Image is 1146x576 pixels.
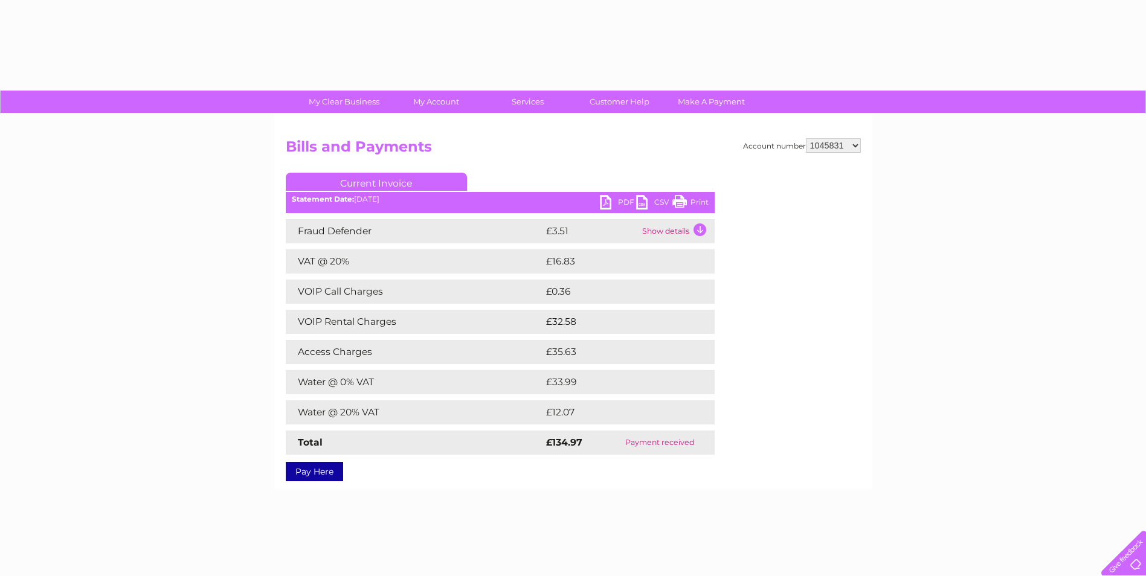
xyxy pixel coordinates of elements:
[286,400,543,424] td: Water @ 20% VAT
[543,249,689,274] td: £16.83
[743,138,861,153] div: Account number
[570,91,669,113] a: Customer Help
[543,400,689,424] td: £12.07
[543,340,690,364] td: £35.63
[286,280,543,304] td: VOIP Call Charges
[286,340,543,364] td: Access Charges
[543,310,690,334] td: £32.58
[543,219,639,243] td: £3.51
[294,91,394,113] a: My Clear Business
[662,91,761,113] a: Make A Payment
[286,370,543,394] td: Water @ 0% VAT
[543,280,686,304] td: £0.36
[286,249,543,274] td: VAT @ 20%
[292,194,354,203] b: Statement Date:
[286,138,861,161] h2: Bills and Payments
[286,195,715,203] div: [DATE]
[639,219,715,243] td: Show details
[546,437,582,448] strong: £134.97
[286,219,543,243] td: Fraud Defender
[286,310,543,334] td: VOIP Rental Charges
[386,91,486,113] a: My Account
[543,370,690,394] td: £33.99
[286,173,467,191] a: Current Invoice
[636,195,672,213] a: CSV
[672,195,709,213] a: Print
[600,195,636,213] a: PDF
[298,437,323,448] strong: Total
[605,430,715,455] td: Payment received
[286,462,343,481] a: Pay Here
[478,91,578,113] a: Services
